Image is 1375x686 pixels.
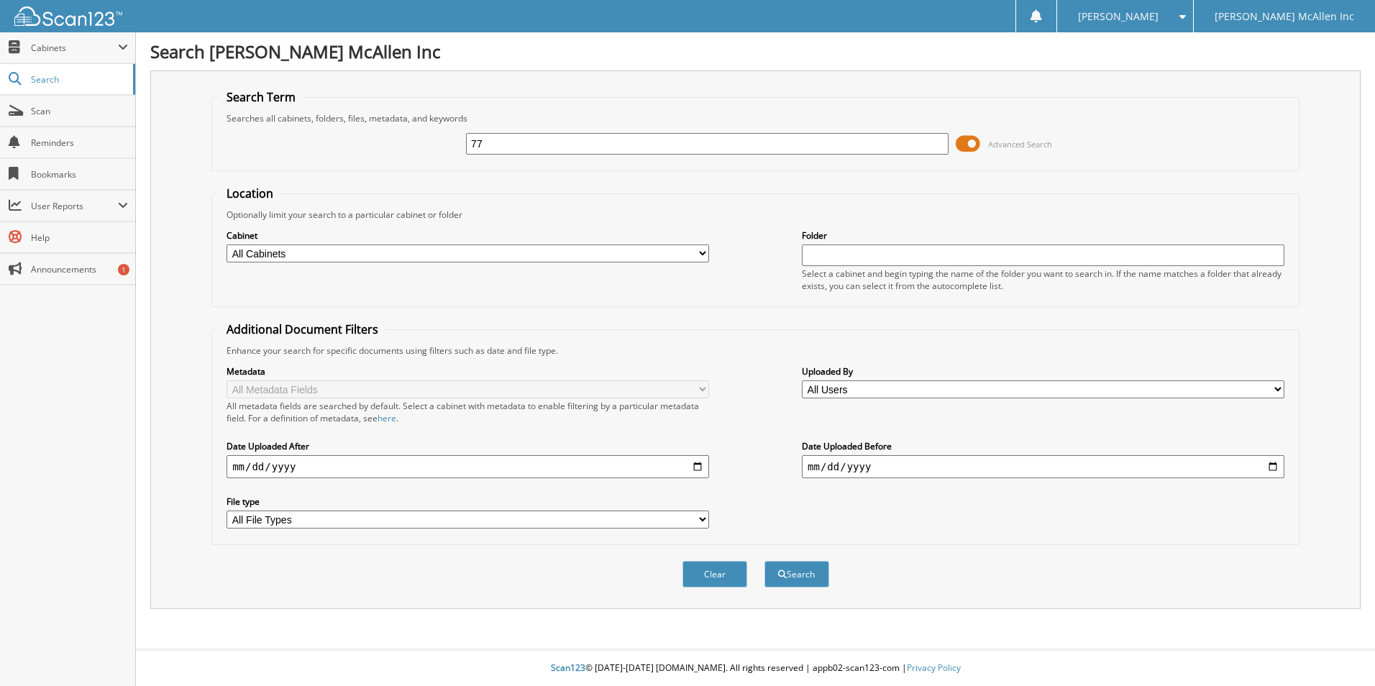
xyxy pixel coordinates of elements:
[227,365,709,378] label: Metadata
[551,662,585,674] span: Scan123
[31,263,128,275] span: Announcements
[1215,12,1354,21] span: [PERSON_NAME] McAllen Inc
[227,229,709,242] label: Cabinet
[802,455,1284,478] input: end
[31,73,126,86] span: Search
[31,137,128,149] span: Reminders
[14,6,122,26] img: scan123-logo-white.svg
[219,186,280,201] legend: Location
[682,561,747,587] button: Clear
[219,321,385,337] legend: Additional Document Filters
[219,209,1292,221] div: Optionally limit your search to a particular cabinet or folder
[378,412,396,424] a: here
[219,344,1292,357] div: Enhance your search for specific documents using filters such as date and file type.
[219,112,1292,124] div: Searches all cabinets, folders, files, metadata, and keywords
[764,561,829,587] button: Search
[227,440,709,452] label: Date Uploaded After
[219,89,303,105] legend: Search Term
[227,455,709,478] input: start
[227,400,709,424] div: All metadata fields are searched by default. Select a cabinet with metadata to enable filtering b...
[150,40,1361,63] h1: Search [PERSON_NAME] McAllen Inc
[31,105,128,117] span: Scan
[988,139,1052,150] span: Advanced Search
[1078,12,1159,21] span: [PERSON_NAME]
[31,168,128,180] span: Bookmarks
[802,267,1284,292] div: Select a cabinet and begin typing the name of the folder you want to search in. If the name match...
[31,232,128,244] span: Help
[118,264,129,275] div: 1
[31,200,118,212] span: User Reports
[802,365,1284,378] label: Uploaded By
[802,229,1284,242] label: Folder
[136,651,1375,686] div: © [DATE]-[DATE] [DOMAIN_NAME]. All rights reserved | appb02-scan123-com |
[31,42,118,54] span: Cabinets
[907,662,961,674] a: Privacy Policy
[227,495,709,508] label: File type
[802,440,1284,452] label: Date Uploaded Before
